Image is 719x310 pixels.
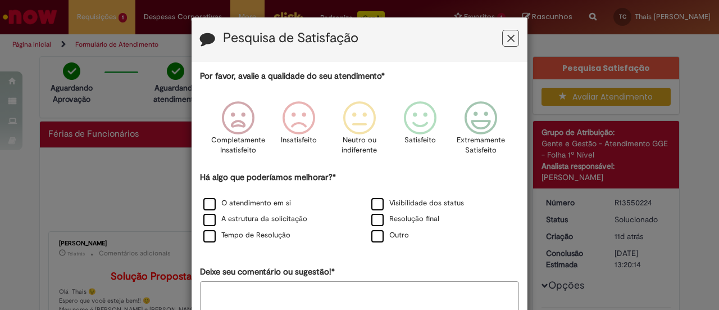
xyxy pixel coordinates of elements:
label: A estrutura da solicitação [203,214,307,224]
div: Há algo que poderíamos melhorar?* [200,172,519,244]
div: Neutro ou indiferente [331,93,388,170]
p: Extremamente Satisfeito [457,135,505,156]
label: O atendimento em si [203,198,291,209]
label: Pesquisa de Satisfação [223,31,358,46]
p: Satisfeito [404,135,436,146]
p: Insatisfeito [281,135,317,146]
p: Completamente Insatisfeito [211,135,265,156]
label: Tempo de Resolução [203,230,290,241]
label: Outro [371,230,409,241]
p: Neutro ou indiferente [339,135,380,156]
div: Satisfeito [392,93,449,170]
div: Insatisfeito [270,93,327,170]
label: Deixe seu comentário ou sugestão!* [200,266,335,278]
div: Extremamente Satisfeito [452,93,509,170]
label: Por favor, avalie a qualidade do seu atendimento* [200,70,385,82]
label: Visibilidade dos status [371,198,464,209]
div: Completamente Insatisfeito [209,93,266,170]
label: Resolução final [371,214,439,224]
